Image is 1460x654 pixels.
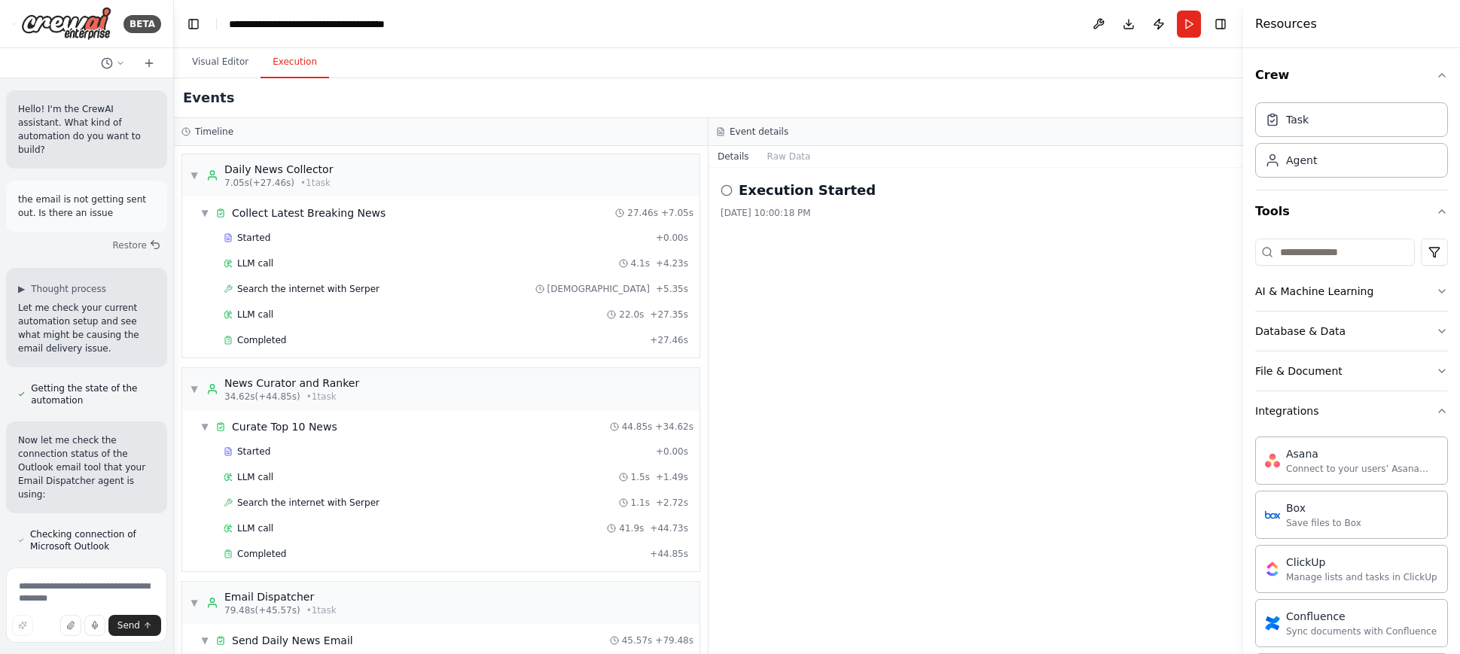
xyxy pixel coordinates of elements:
button: Click to speak your automation idea [84,615,105,636]
button: Details [709,146,758,167]
span: LLM call [237,257,273,269]
span: 1.1s [631,497,650,509]
span: + 4.23s [656,257,688,269]
span: 4.1s [631,257,650,269]
span: [DEMOGRAPHIC_DATA] [547,283,650,295]
button: Integrations [1255,391,1448,430]
span: Send Daily News Email [232,633,353,648]
p: Hello! I'm the CrewAI assistant. What kind of automation do you want to build? [18,102,155,157]
h4: Resources [1255,15,1317,33]
span: Completed [237,334,286,346]
span: 79.48s (+45.57s) [224,604,300,616]
nav: breadcrumb [229,17,385,32]
span: + 5.35s [656,283,688,295]
div: BETA [123,15,161,33]
span: + 0.00s [656,446,688,458]
div: Agent [1286,153,1317,168]
div: Confluence [1286,609,1437,624]
span: ▶ [18,283,25,295]
span: • 1 task [306,391,337,403]
div: News Curator and Ranker [224,376,359,391]
div: Email Dispatcher [224,589,337,604]
span: Started [237,446,270,458]
span: Thought process [31,283,106,295]
span: 27.46s [627,207,658,219]
span: Search the internet with Serper [237,497,379,509]
button: Upload files [60,615,81,636]
button: Visual Editor [180,47,261,78]
button: File & Document [1255,351,1448,391]
span: Getting the state of the automation [31,382,155,406]
span: 45.57s [622,634,653,646]
div: Crew [1255,96,1448,190]
button: Hide right sidebar [1210,14,1231,35]
span: Collect Latest Breaking News [232,205,386,221]
span: ▼ [190,383,199,395]
span: Curate Top 10 News [232,419,337,434]
span: Completed [237,548,286,560]
span: Search the internet with Serper [237,283,379,295]
h2: Execution Started [739,180,876,201]
span: ▼ [200,207,209,219]
div: Sync documents with Confluence [1286,625,1437,637]
h2: Events [183,87,234,108]
button: Restore [106,235,167,256]
span: LLM call [237,522,273,534]
span: + 0.00s [656,232,688,244]
span: • 1 task [306,604,337,616]
p: Let me check your current automation setup and see what might be causing the email delivery issue. [18,301,155,355]
span: ▼ [190,597,199,609]
button: Start a new chat [137,54,161,72]
h3: Timeline [195,126,233,138]
img: ClickUp [1265,561,1280,576]
span: ▼ [200,634,209,646]
button: Send [108,615,161,636]
span: 1.5s [631,471,650,483]
div: ClickUp [1286,555,1437,570]
div: File & Document [1255,364,1343,379]
button: Crew [1255,54,1448,96]
button: Improve this prompt [12,615,33,636]
span: + 34.62s [655,421,693,433]
div: Daily News Collector [224,162,333,177]
div: Manage lists and tasks in ClickUp [1286,571,1437,583]
span: ▼ [200,421,209,433]
h3: Event details [730,126,788,138]
span: ▼ [190,169,199,181]
div: Box [1286,500,1361,516]
p: Now let me check the connection status of the Outlook email tool that your Email Dispatcher agent... [18,433,155,501]
img: Asana [1265,453,1280,468]
div: Connect to your users’ Asana accounts [1286,463,1438,475]
div: AI & Machine Learning [1255,284,1373,299]
div: Asana [1286,446,1438,461]
button: Hide left sidebar [183,14,204,35]
img: Logo [21,7,111,41]
span: + 27.35s [650,309,688,321]
button: Execution [261,47,329,78]
span: LLM call [237,471,273,483]
span: + 27.46s [650,334,688,346]
span: 22.0s [619,309,644,321]
p: the email is not getting sent out. Is there an issue [18,193,155,220]
span: 44.85s [622,421,653,433]
button: Raw Data [758,146,820,167]
span: + 79.48s [655,634,693,646]
span: + 7.05s [661,207,693,219]
span: + 44.73s [650,522,688,534]
span: Started [237,232,270,244]
button: AI & Machine Learning [1255,272,1448,311]
div: Save files to Box [1286,517,1361,529]
span: 7.05s (+27.46s) [224,177,294,189]
span: + 1.49s [656,471,688,483]
img: Confluence [1265,616,1280,631]
span: Checking connection of Microsoft Outlook [30,528,155,552]
div: [DATE] 10:00:18 PM [721,207,1231,219]
span: • 1 task [300,177,331,189]
span: + 2.72s [656,497,688,509]
span: 34.62s (+44.85s) [224,391,300,403]
span: 41.9s [619,522,644,534]
button: Tools [1255,190,1448,233]
span: LLM call [237,309,273,321]
div: Database & Data [1255,324,1346,339]
div: Task [1286,112,1309,127]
